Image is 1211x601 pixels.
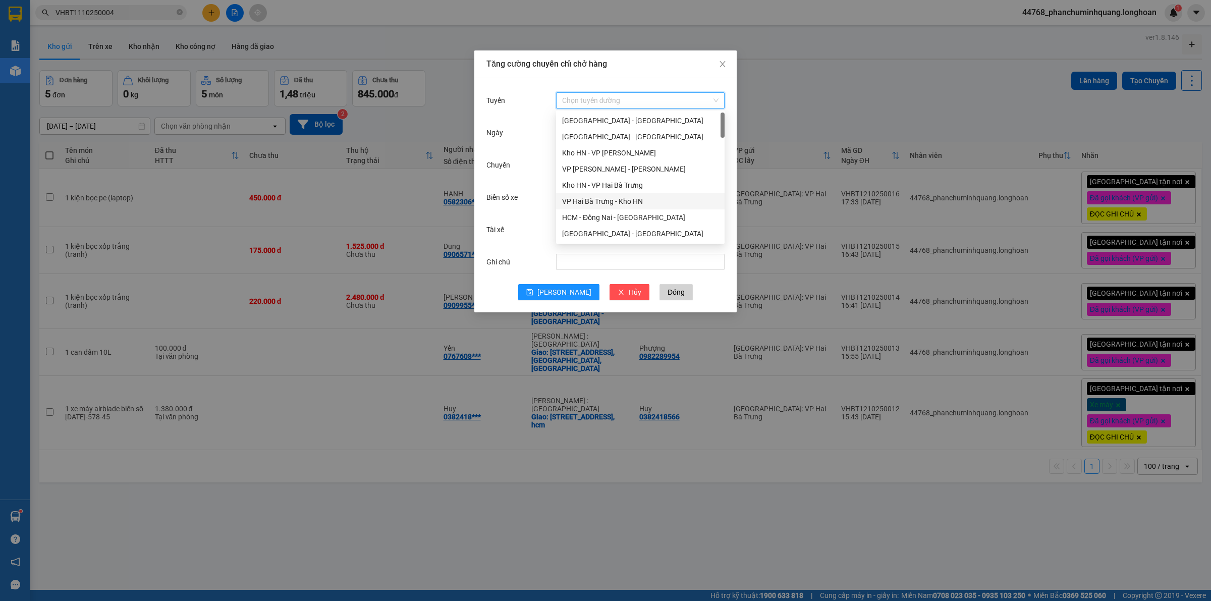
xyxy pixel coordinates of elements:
[556,161,725,177] div: VP An khánh - Kho HN
[556,129,725,145] div: Hà Nội - Hải Phòng
[629,287,641,298] span: Hủy
[562,147,719,158] div: Kho HN - VP [PERSON_NAME]
[562,228,719,239] div: [GEOGRAPHIC_DATA] - [GEOGRAPHIC_DATA]
[4,34,77,52] span: [PHONE_NUMBER]
[486,258,515,266] label: Ghi chú
[486,226,509,234] label: Tài xế
[556,209,725,226] div: HCM - Đồng Nai - Lâm Đồng
[562,212,719,223] div: HCM - Đồng Nai - [GEOGRAPHIC_DATA]
[610,284,649,300] button: closeHủy
[562,196,719,207] div: VP Hai Bà Trưng - Kho HN
[668,287,685,298] span: Đóng
[526,289,533,297] span: save
[486,161,515,169] label: Chuyến
[719,60,727,68] span: close
[562,180,719,191] div: Kho HN - VP Hai Bà Trưng
[518,284,599,300] button: save[PERSON_NAME]
[486,96,510,104] label: Tuyến
[562,163,719,175] div: VP [PERSON_NAME] - [PERSON_NAME]
[486,193,523,201] label: Biển số xe
[486,59,725,70] div: Tăng cường chuyến chỉ chở hàng
[556,193,725,209] div: VP Hai Bà Trưng - Kho HN
[562,131,719,142] div: [GEOGRAPHIC_DATA] - [GEOGRAPHIC_DATA]
[556,254,725,270] input: Ghi chú
[88,34,185,52] span: CÔNG TY TNHH CHUYỂN PHÁT NHANH BẢO AN
[64,20,203,31] span: Ngày in phiếu: 17:38 ngày
[562,115,719,126] div: [GEOGRAPHIC_DATA] - [GEOGRAPHIC_DATA]
[28,34,53,43] strong: CSKH:
[708,50,737,79] button: Close
[486,129,508,137] label: Ngày
[556,113,725,129] div: Hải Phòng - Hà Nội
[556,226,725,242] div: SÀI GÒN - CẦN THƠ
[4,61,154,75] span: Mã đơn: VHBT1210250016
[659,284,693,300] button: Đóng
[537,287,591,298] span: [PERSON_NAME]
[556,145,725,161] div: Kho HN - VP An Khánh
[556,177,725,193] div: Kho HN - VP Hai Bà Trưng
[618,289,625,297] span: close
[67,5,200,18] strong: PHIẾU DÁN LÊN HÀNG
